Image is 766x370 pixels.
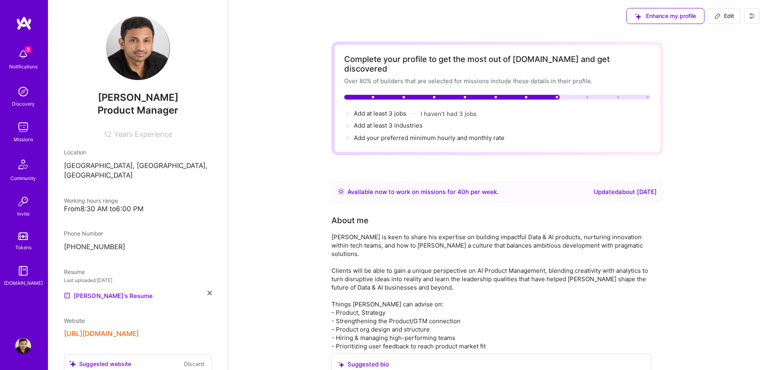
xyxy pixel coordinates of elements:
img: Invite [15,194,31,210]
p: [GEOGRAPHIC_DATA], [GEOGRAPHIC_DATA], [GEOGRAPHIC_DATA] [64,161,212,180]
button: Discard [182,359,207,368]
span: Add at least 3 jobs [354,110,406,117]
i: icon Close [207,291,212,295]
div: Complete your profile to get the most out of [DOMAIN_NAME] and get discovered [344,54,650,74]
span: Add your preferred minimum hourly and monthly rate [354,134,505,142]
button: I haven't had 3 jobs [421,110,477,118]
span: Enhance my profile [635,12,696,20]
div: From 8:30 AM to 6:00 PM [64,205,212,213]
div: Updated about [DATE] [594,187,657,197]
div: [DOMAIN_NAME] [4,279,43,287]
span: Edit [714,12,734,20]
span: Product Manager [98,104,178,116]
div: Notifications [9,62,38,71]
div: Available now to work on missions for h per week . [347,187,499,197]
img: Resume [64,292,70,299]
a: [PERSON_NAME]'s Resume [64,291,153,300]
div: Missions [14,135,33,144]
div: Suggested website [69,360,131,368]
span: Phone Number [64,230,103,237]
button: Enhance my profile [626,8,704,24]
img: bell [15,46,31,62]
span: 40 [457,188,465,196]
span: [PERSON_NAME] [64,92,212,104]
div: Invite [17,210,30,218]
img: tokens [18,232,28,240]
img: discovery [15,84,31,100]
div: Suggested bio [338,360,644,368]
img: Availability [338,188,344,195]
span: Website [64,317,85,324]
img: User Avatar [106,16,170,80]
div: Community [10,174,36,182]
span: Resume [64,268,85,275]
button: [URL][DOMAIN_NAME] [64,330,139,338]
div: About me [331,214,369,226]
div: Tokens [15,243,32,252]
i: icon SuggestedTeams [635,13,641,20]
a: User Avatar [13,338,33,354]
div: Location [64,148,212,156]
div: Last uploaded: [DATE] [64,276,212,284]
img: guide book [15,263,31,279]
img: User Avatar [15,338,31,354]
img: logo [16,16,32,30]
span: Years Experience [114,130,172,138]
span: 12 [104,130,112,138]
span: 8 [25,46,31,53]
i: icon SuggestedTeams [338,362,344,368]
span: Working hours range [64,197,118,204]
span: Add at least 3 industries [354,122,423,129]
div: Discovery [12,100,35,108]
div: [PERSON_NAME] is keen to share his expertise on building impactful Data & AI products, nurturing ... [331,233,651,350]
img: teamwork [15,119,31,135]
div: Over 80% of builders that are selected for missions include these details in their profile. [344,77,650,85]
button: Edit [708,8,741,24]
p: [PHONE_NUMBER] [64,242,212,252]
i: icon SuggestedTeams [69,360,76,367]
img: Community [14,155,33,174]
